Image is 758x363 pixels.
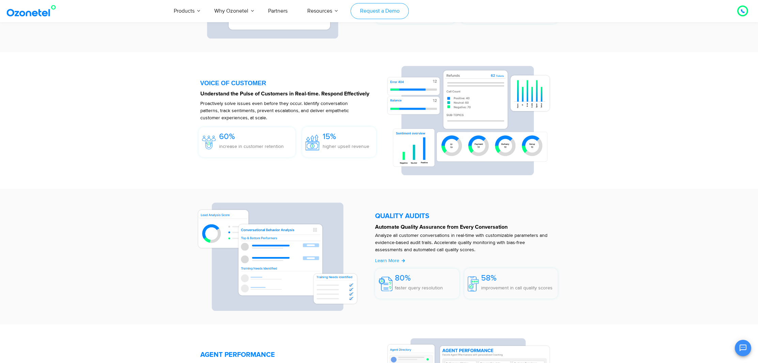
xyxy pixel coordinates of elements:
[219,132,235,141] span: 60%
[323,143,369,150] p: higher upsell revenue
[200,100,363,121] p: Proactively solve issues even before they occur. Identify conversation patterns, track sentiments...
[200,351,380,358] h5: AGENT PERFORMANCE
[306,135,319,150] img: 15%
[375,213,558,220] h5: QUALITY AUDITS
[395,273,411,283] span: 80%
[375,224,508,230] strong: Automate Quality Assurance from Every Conversation
[481,273,497,283] span: 58%
[379,277,392,291] img: 80%
[468,276,479,291] img: 58%
[735,340,751,356] button: Open chat
[481,284,553,291] p: improvement in call quality scores
[219,143,284,150] p: increase in customer retention
[395,284,443,291] p: faster query resolution
[202,136,216,149] img: 60%
[375,232,551,253] p: Analyze all customer conversations in real-time with customizable parameters and evidence-based a...
[200,91,369,96] strong: Understand the Pulse of Customers in Real-time. Respond Effectively
[323,132,336,141] span: 15%
[375,258,399,263] span: Learn More
[200,80,380,86] div: VOICE OF CUSTOMER
[375,257,405,264] a: Learn More
[351,3,409,19] a: Request a Demo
